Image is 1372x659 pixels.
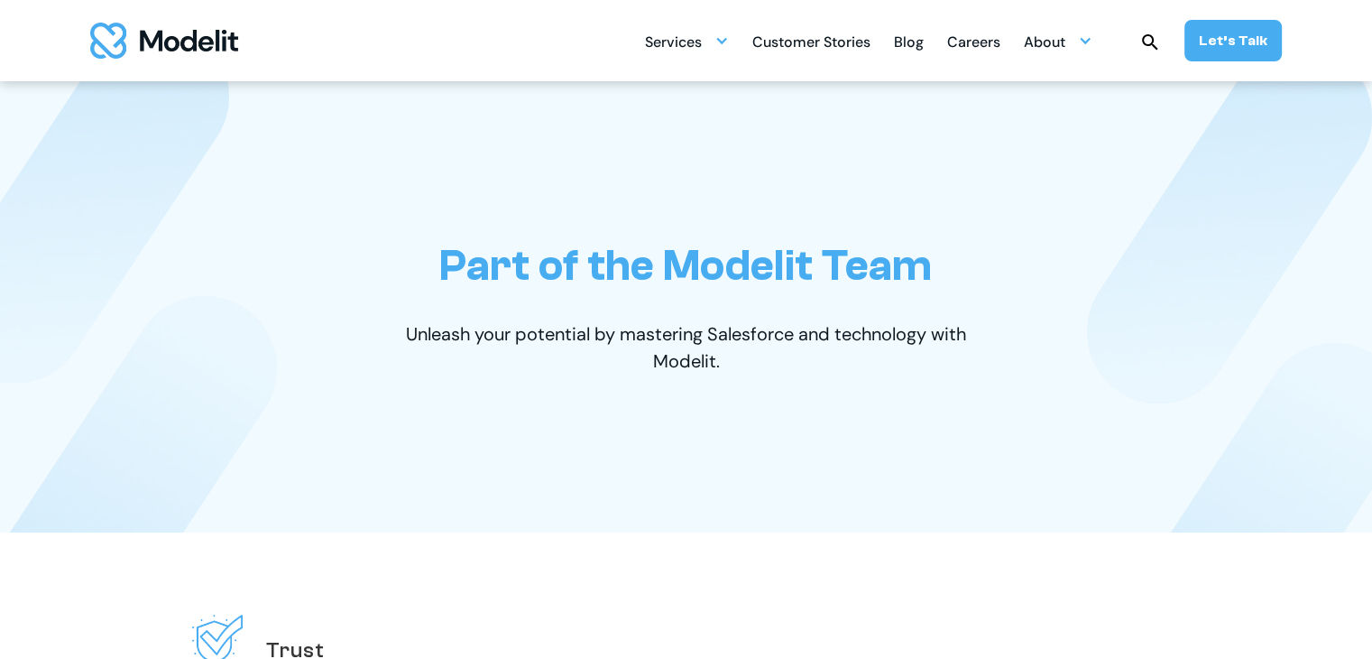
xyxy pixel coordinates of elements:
[439,240,932,292] h1: Part of the Modelit Team
[1199,31,1267,51] div: Let’s Talk
[947,23,1000,59] a: Careers
[645,26,702,61] div: Services
[947,26,1000,61] div: Careers
[1184,20,1282,61] a: Let’s Talk
[752,23,870,59] a: Customer Stories
[752,26,870,61] div: Customer Stories
[894,23,924,59] a: Blog
[1024,23,1092,59] div: About
[645,23,729,59] div: Services
[894,26,924,61] div: Blog
[1024,26,1065,61] div: About
[90,23,238,59] a: home
[375,320,998,375] p: Unleash your potential by mastering Salesforce and technology with Modelit.
[90,23,238,59] img: modelit logo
